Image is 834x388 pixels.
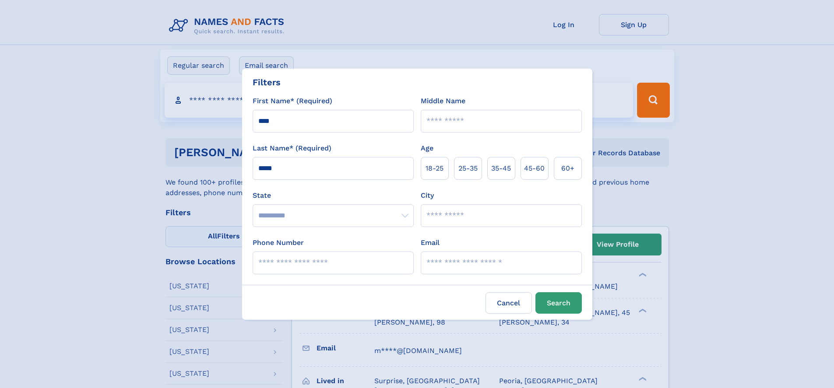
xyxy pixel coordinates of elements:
[253,238,304,248] label: Phone Number
[421,238,440,248] label: Email
[491,163,511,174] span: 35‑45
[253,143,331,154] label: Last Name* (Required)
[458,163,478,174] span: 25‑35
[486,292,532,314] label: Cancel
[253,190,414,201] label: State
[421,96,465,106] label: Middle Name
[421,143,433,154] label: Age
[524,163,545,174] span: 45‑60
[426,163,443,174] span: 18‑25
[561,163,574,174] span: 60+
[421,190,434,201] label: City
[535,292,582,314] button: Search
[253,76,281,89] div: Filters
[253,96,332,106] label: First Name* (Required)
